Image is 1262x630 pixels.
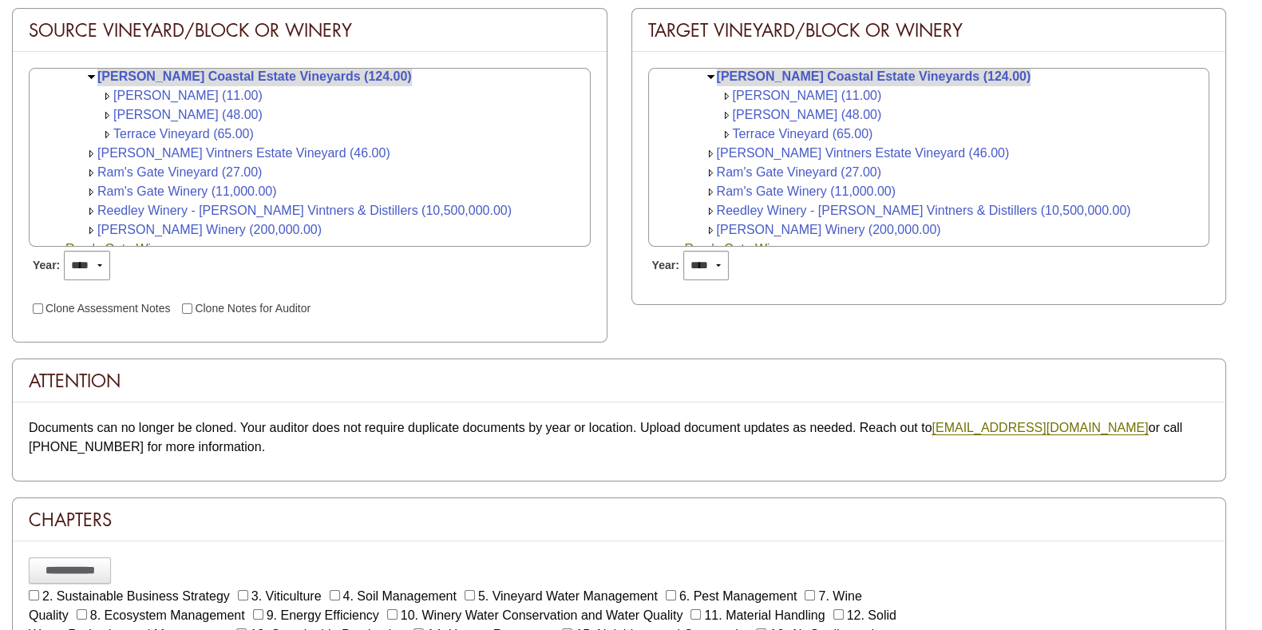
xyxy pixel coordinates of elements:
a: [PERSON_NAME] Coastal Estate Vineyards (124.00) [717,69,1031,83]
label: 8. Ecosystem Management [90,608,245,622]
a: [PERSON_NAME] (48.00) [733,108,882,121]
a: Ram's Gate Winery (11,000.00) [97,184,276,198]
span: Year: [33,257,60,274]
label: 10. Winery Water Conservation and Water Quality [401,608,683,622]
div: Attention [13,359,1225,402]
a: [PERSON_NAME] (11.00) [733,89,882,102]
label: Clone Assessment Notes [45,302,170,315]
a: Terrace Vineyard (65.00) [733,127,873,141]
a: Terrace Vineyard (65.00) [113,127,254,141]
label: 5. Vineyard Water Management [478,589,658,603]
img: Collapse O'Neill Coastal Estate Vineyards (124.00) [85,71,97,83]
label: 4. Soil Management [343,589,457,603]
label: 3. Viticulture [251,589,322,603]
a: Ram's Gate Winery [685,242,795,256]
a: Ram's Gate Winery [65,242,176,256]
a: [PERSON_NAME] Coastal Estate Vineyards (124.00) [97,69,412,83]
img: Collapse Ram's Gate Winery [673,244,685,256]
a: Reedley Winery - [PERSON_NAME] Vintners & Distillers (10,500,000.00) [97,204,512,217]
label: Clone Notes for Auditor [195,302,311,315]
a: [EMAIL_ADDRESS][DOMAIN_NAME] [932,421,1148,435]
a: [PERSON_NAME] (48.00) [113,108,263,121]
a: Reedley Winery - [PERSON_NAME] Vintners & Distillers (10,500,000.00) [717,204,1131,217]
div: Target Vineyard/Block or Winery [632,9,1226,52]
div: Chapters [13,498,1225,541]
div: Source Vineyard/Block or Winery [13,9,607,52]
a: Ram's Gate Vineyard (27.00) [97,165,262,179]
img: Collapse Ram's Gate Winery [53,244,65,256]
a: [PERSON_NAME] Winery (200,000.00) [717,223,941,236]
a: Ram's Gate Vineyard (27.00) [717,165,881,179]
a: [PERSON_NAME] Vintners Estate Vineyard (46.00) [97,146,390,160]
img: Collapse O'Neill Coastal Estate Vineyards (124.00) [705,71,717,83]
div: Documents can no longer be cloned. Your auditor does not require duplicate documents by year or l... [13,402,1225,473]
label: 9. Energy Efficiency [267,608,379,622]
span: Year: [652,257,679,274]
label: 6. Pest Management [679,589,797,603]
label: 7. Wine Quality [29,589,862,622]
a: [PERSON_NAME] Winery (200,000.00) [97,223,322,236]
a: [PERSON_NAME] (11.00) [113,89,263,102]
a: Ram's Gate Winery (11,000.00) [717,184,896,198]
a: [PERSON_NAME] Vintners Estate Vineyard (46.00) [717,146,1010,160]
label: 2. Sustainable Business Strategy [42,589,230,603]
label: 11. Material Handling [704,608,825,622]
